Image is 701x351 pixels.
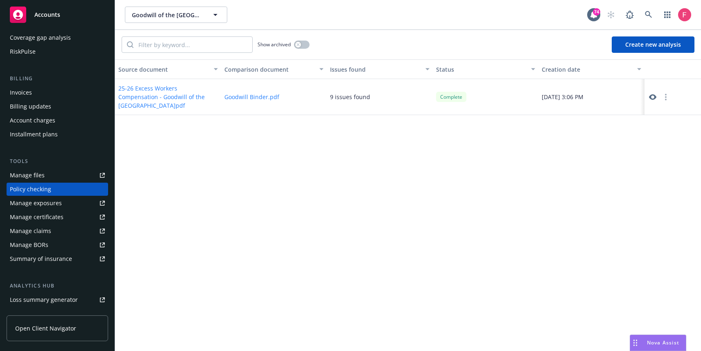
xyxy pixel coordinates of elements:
[127,41,133,48] svg: Search
[7,45,108,58] a: RiskPulse
[7,293,108,306] a: Loss summary generator
[125,7,227,23] button: Goodwill of the [GEOGRAPHIC_DATA]
[7,183,108,196] a: Policy checking
[327,59,433,79] button: Issues found
[7,282,108,290] div: Analytics hub
[34,11,60,18] span: Accounts
[115,59,221,79] button: Source document
[10,114,55,127] div: Account charges
[224,65,315,74] div: Comparison document
[593,8,600,16] div: 74
[630,335,640,351] div: Drag to move
[612,36,694,53] button: Create new analysis
[7,86,108,99] a: Invoices
[7,169,108,182] a: Manage files
[7,114,108,127] a: Account charges
[7,31,108,44] a: Coverage gap analysis
[436,92,466,102] div: Complete
[678,8,691,21] img: photo
[603,7,619,23] a: Start snowing
[7,3,108,26] a: Accounts
[15,324,76,333] span: Open Client Navigator
[640,7,657,23] a: Search
[224,93,279,101] button: Goodwill Binder.pdf
[330,65,421,74] div: Issues found
[118,65,209,74] div: Source document
[10,224,51,238] div: Manage claims
[542,65,632,74] div: Creation date
[538,59,644,79] button: Creation date
[10,128,58,141] div: Installment plans
[10,211,63,224] div: Manage certificates
[133,37,252,52] input: Filter by keyword...
[7,128,108,141] a: Installment plans
[330,93,370,101] div: 9 issues found
[10,197,62,210] div: Manage exposures
[221,59,327,79] button: Comparison document
[118,84,218,110] button: 25-26 Excess Workers Compensation - Goodwill of the [GEOGRAPHIC_DATA]pdf
[10,45,36,58] div: RiskPulse
[7,238,108,251] a: Manage BORs
[7,224,108,238] a: Manage claims
[10,86,32,99] div: Invoices
[538,79,644,115] div: [DATE] 3:06 PM
[630,335,686,351] button: Nova Assist
[10,169,45,182] div: Manage files
[10,183,51,196] div: Policy checking
[7,252,108,265] a: Summary of insurance
[258,41,291,48] span: Show archived
[7,100,108,113] a: Billing updates
[10,293,78,306] div: Loss summary generator
[622,7,638,23] a: Report a Bug
[7,157,108,165] div: Tools
[7,211,108,224] a: Manage certificates
[10,100,51,113] div: Billing updates
[433,59,539,79] button: Status
[659,7,676,23] a: Switch app
[10,238,48,251] div: Manage BORs
[436,65,527,74] div: Status
[132,11,203,19] span: Goodwill of the [GEOGRAPHIC_DATA]
[10,31,71,44] div: Coverage gap analysis
[7,75,108,83] div: Billing
[7,197,108,210] a: Manage exposures
[647,339,679,346] span: Nova Assist
[10,252,72,265] div: Summary of insurance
